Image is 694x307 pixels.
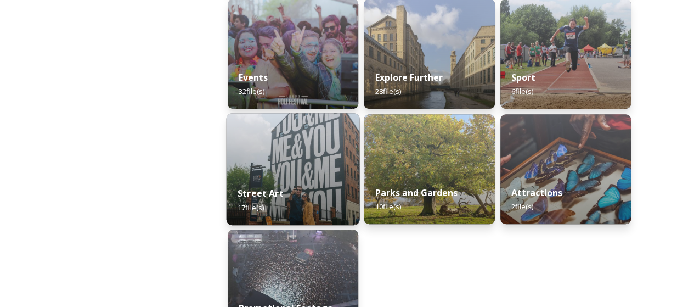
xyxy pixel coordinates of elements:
[239,86,264,96] span: 32 file(s)
[238,187,284,199] strong: Street Art
[511,187,562,199] strong: Attractions
[500,114,631,224] img: f6fc121b-1be0-45d6-a8fd-73235254150c.jpg
[238,202,264,212] span: 17 file(s)
[375,71,442,83] strong: Explore Further
[375,187,457,199] strong: Parks and Gardens
[511,86,533,96] span: 6 file(s)
[227,113,360,225] img: 7b28ebed-594a-4dfa-9134-fa8fbe935133.jpg
[239,71,268,83] strong: Events
[364,114,494,224] img: 1cedfd3a-6210-4c1e-bde0-562e740d1bea.jpg
[511,71,535,83] strong: Sport
[375,86,400,96] span: 28 file(s)
[375,202,400,211] span: 10 file(s)
[511,202,533,211] span: 2 file(s)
